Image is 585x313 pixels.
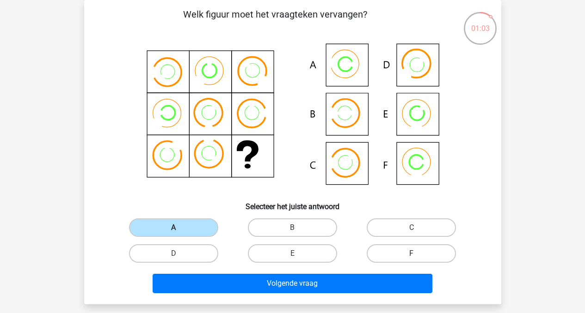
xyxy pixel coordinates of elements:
div: 01:03 [463,11,498,34]
label: C [367,218,456,237]
button: Volgende vraag [153,274,432,293]
p: Welk figuur moet het vraagteken vervangen? [99,7,452,35]
label: F [367,244,456,263]
label: A [129,218,218,237]
label: E [248,244,337,263]
label: B [248,218,337,237]
h6: Selecteer het juiste antwoord [99,195,486,211]
label: D [129,244,218,263]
